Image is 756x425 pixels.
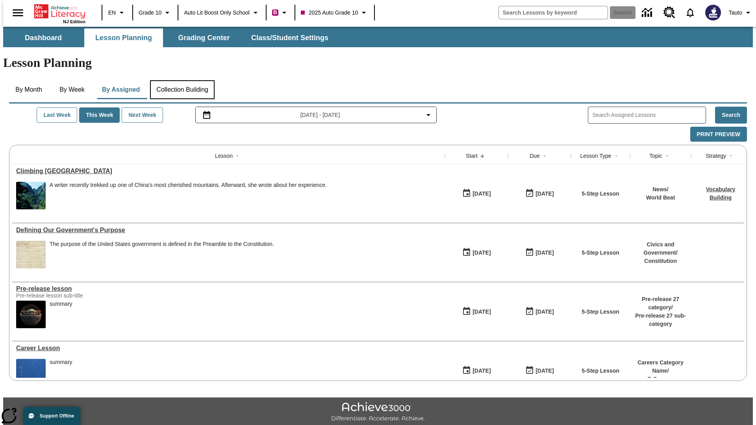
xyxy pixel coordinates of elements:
p: 5-Step Lesson [582,308,619,316]
button: Last Week [37,107,77,123]
button: Class/Student Settings [245,28,335,47]
button: Sort [726,151,736,161]
p: Pre-release 27 category / [634,295,687,312]
div: [DATE] [472,248,491,258]
span: EN [108,9,116,17]
div: [DATE] [535,248,554,258]
span: Tauto [729,9,742,17]
svg: Collapse Date Range Filter [424,110,433,120]
a: Defining Our Government's Purpose, Lessons [16,227,441,234]
p: Pre-release 27 sub-category [634,312,687,328]
div: Defining Our Government's Purpose [16,227,441,234]
p: 5-Step Lesson [582,367,619,375]
p: Careers Category Name / [634,358,687,375]
a: Notifications [680,2,700,23]
span: Auto Lit Boost only School [184,9,250,17]
img: hero alt text [16,301,46,328]
button: Print Preview [690,127,747,142]
button: Collection Building [150,80,215,99]
button: By Assigned [96,80,146,99]
div: [DATE] [472,189,491,199]
p: B Careers [634,375,687,383]
a: Data Center [637,2,659,24]
div: The purpose of the United States government is defined in the Preamble to the Constitution. [50,241,274,248]
button: 03/31/26: Last day the lesson can be accessed [523,245,556,260]
div: Pre-release lesson sub-title [16,292,134,299]
div: Home [34,3,85,24]
button: Sort [662,151,672,161]
img: Achieve3000 Differentiate Accelerate Achieve [331,402,425,422]
button: Search [715,107,747,124]
div: [DATE] [535,189,554,199]
button: Select the date range menu item [199,110,434,120]
a: Vocabulary Building [706,186,735,201]
span: NJ Edition [63,19,85,24]
button: Profile/Settings [726,6,756,20]
button: Support Offline [24,407,80,425]
button: By Month [9,80,48,99]
button: Sort [611,151,621,161]
a: Climbing Mount Tai, Lessons [16,168,441,175]
a: Home [34,4,85,19]
button: Lesson Planning [84,28,163,47]
p: News / [646,185,675,194]
button: Sort [540,151,549,161]
button: 07/22/25: First time the lesson was available [460,186,493,201]
div: A writer recently trekked up one of China's most cherished mountains. Afterward, she wrote about ... [50,182,327,209]
h1: Lesson Planning [3,55,753,70]
button: 01/17/26: Last day the lesson can be accessed [523,363,556,378]
button: Grade: Grade 10, Select a grade [135,6,175,20]
input: Search Assigned Lessons [592,109,706,121]
img: fish [16,359,46,386]
button: 06/30/26: Last day the lesson can be accessed [523,186,556,201]
div: summary [50,359,72,386]
div: [DATE] [472,307,491,317]
div: [DATE] [535,366,554,376]
div: Career Lesson [16,345,441,352]
button: This Week [79,107,120,123]
span: The purpose of the United States government is defined in the Preamble to the Constitution. [50,241,274,268]
button: Open side menu [6,1,30,24]
button: Language: EN, Select a language [105,6,130,20]
p: World Beat [646,194,675,202]
a: Resource Center, Will open in new tab [659,2,680,23]
div: Climbing Mount Tai [16,168,441,175]
button: 01/25/26: Last day the lesson can be accessed [523,304,556,319]
div: summary [50,301,72,307]
div: Pre-release lesson [16,285,441,292]
div: Strategy [706,152,726,160]
span: B [273,7,277,17]
div: A writer recently trekked up one of China's most cherished mountains. Afterward, she wrote about ... [50,182,327,188]
p: Constitution [634,257,687,265]
p: Civics and Government / [634,240,687,257]
div: summary [50,359,72,366]
button: Sort [478,151,487,161]
span: Grade 10 [139,9,161,17]
span: [DATE] - [DATE] [300,111,340,119]
img: Avatar [705,5,721,20]
div: [DATE] [472,366,491,376]
div: Lesson [215,152,233,160]
a: Career Lesson, Lessons [16,345,441,352]
div: summary [50,301,72,328]
p: 5-Step Lesson [582,249,619,257]
button: Dashboard [4,28,83,47]
div: Lesson Type [580,152,611,160]
div: SubNavbar [3,27,753,47]
button: Sort [233,151,242,161]
div: [DATE] [535,307,554,317]
button: 01/22/25: First time the lesson was available [460,304,493,319]
div: Topic [649,152,662,160]
button: By Week [52,80,92,99]
button: Next Week [122,107,163,123]
p: 5-Step Lesson [582,190,619,198]
button: 01/13/25: First time the lesson was available [460,363,493,378]
div: Due [530,152,540,160]
button: Class: 2025 Auto Grade 10, Select your class [298,6,372,20]
button: School: Auto Lit Boost only School, Select your school [181,6,263,20]
img: 6000 stone steps to climb Mount Tai in Chinese countryside [16,182,46,209]
span: Support Offline [40,413,74,419]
